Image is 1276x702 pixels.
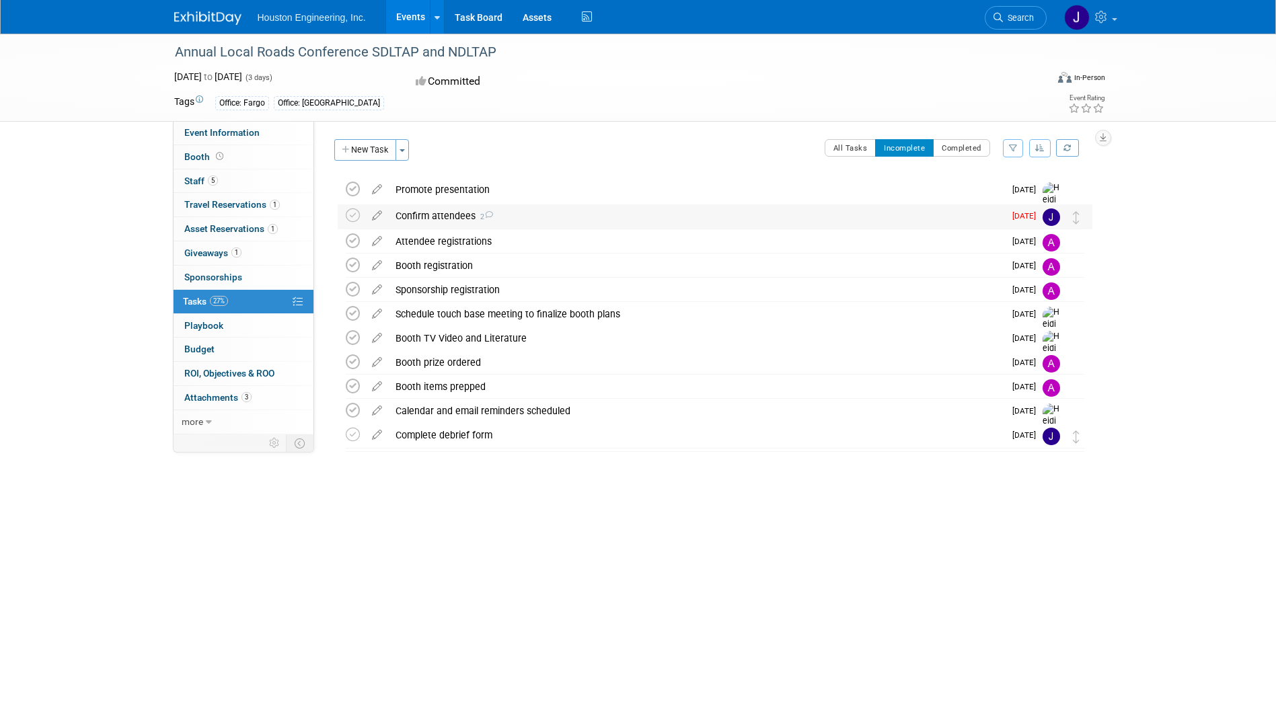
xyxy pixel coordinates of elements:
[334,139,396,161] button: New Task
[967,70,1106,90] div: Event Format
[184,272,242,282] span: Sponsorships
[184,247,241,258] span: Giveaways
[1064,5,1090,30] img: Josh Johnson
[389,204,1004,227] div: Confirm attendees
[174,362,313,385] a: ROI, Objectives & ROO
[1012,358,1043,367] span: [DATE]
[231,247,241,258] span: 1
[1043,379,1060,397] img: Ali Ringheimer
[1012,382,1043,391] span: [DATE]
[208,175,218,186] span: 5
[1043,234,1060,251] img: Ali Ringheimer
[1043,182,1063,230] img: Heidi Joarnt
[1012,185,1043,194] span: [DATE]
[183,296,228,307] span: Tasks
[182,416,203,427] span: more
[174,193,313,217] a: Travel Reservations1
[174,266,313,289] a: Sponsorships
[389,327,1004,350] div: Booth TV Video and Literature
[389,399,1004,422] div: Calendar and email reminders scheduled
[365,284,389,296] a: edit
[1012,309,1043,319] span: [DATE]
[174,386,313,409] a: Attachments3
[365,405,389,417] a: edit
[365,235,389,247] a: edit
[1073,430,1080,443] i: Move task
[389,254,1004,277] div: Booth registration
[263,434,287,452] td: Personalize Event Tab Strip
[1012,334,1043,343] span: [DATE]
[1012,406,1043,416] span: [DATE]
[389,230,1004,253] div: Attendee registrations
[184,344,215,354] span: Budget
[286,434,313,452] td: Toggle Event Tabs
[184,368,274,379] span: ROI, Objectives & ROO
[985,6,1047,30] a: Search
[1043,208,1060,226] img: Josh Johnson
[184,151,226,162] span: Booth
[202,71,215,82] span: to
[825,139,876,157] button: All Tasks
[215,96,269,110] div: Office: Fargo
[1058,72,1072,83] img: Format-Inperson.png
[174,95,203,110] td: Tags
[365,184,389,196] a: edit
[174,145,313,169] a: Booth
[1074,73,1105,83] div: In-Person
[389,351,1004,374] div: Booth prize ordered
[365,429,389,441] a: edit
[210,296,228,306] span: 27%
[174,314,313,338] a: Playbook
[174,11,241,25] img: ExhibitDay
[1012,430,1043,440] span: [DATE]
[389,424,1004,446] div: Complete debrief form
[389,278,1004,301] div: Sponsorship registration
[1012,285,1043,295] span: [DATE]
[184,199,280,210] span: Travel Reservations
[1043,258,1060,276] img: Ali Ringheimer
[1043,355,1060,373] img: Ali Ringheimer
[389,375,1004,398] div: Booth items prepped
[1043,331,1063,379] img: Heidi Joarnt
[174,121,313,145] a: Event Information
[270,200,280,210] span: 1
[1003,13,1034,23] span: Search
[184,320,223,331] span: Playbook
[258,12,366,23] span: Houston Engineering, Inc.
[1043,307,1063,354] img: Heidi Joarnt
[174,169,313,193] a: Staff5
[184,392,252,403] span: Attachments
[875,139,934,157] button: Incomplete
[1043,403,1063,451] img: Heidi Joarnt
[365,381,389,393] a: edit
[365,260,389,272] a: edit
[184,223,278,234] span: Asset Reservations
[1012,237,1043,246] span: [DATE]
[268,224,278,234] span: 1
[476,212,493,221] span: 2
[174,410,313,434] a: more
[213,151,226,161] span: Booth not reserved yet
[1012,211,1043,221] span: [DATE]
[389,178,1004,201] div: Promote presentation
[170,40,1026,65] div: Annual Local Roads Conference SDLTAP and NDLTAP
[412,70,709,93] div: Committed
[389,303,1004,325] div: Schedule touch base meeting to finalize booth plans
[1043,282,1060,300] img: Ali Ringheimer
[174,71,242,82] span: [DATE] [DATE]
[1073,211,1080,224] i: Move task
[1043,428,1060,445] img: Josh Johnson
[365,308,389,320] a: edit
[244,73,272,82] span: (3 days)
[184,127,260,138] span: Event Information
[274,96,384,110] div: Office: [GEOGRAPHIC_DATA]
[933,139,990,157] button: Completed
[365,332,389,344] a: edit
[1068,95,1104,102] div: Event Rating
[174,241,313,265] a: Giveaways1
[365,210,389,222] a: edit
[1056,139,1079,157] a: Refresh
[174,338,313,361] a: Budget
[184,175,218,186] span: Staff
[174,290,313,313] a: Tasks27%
